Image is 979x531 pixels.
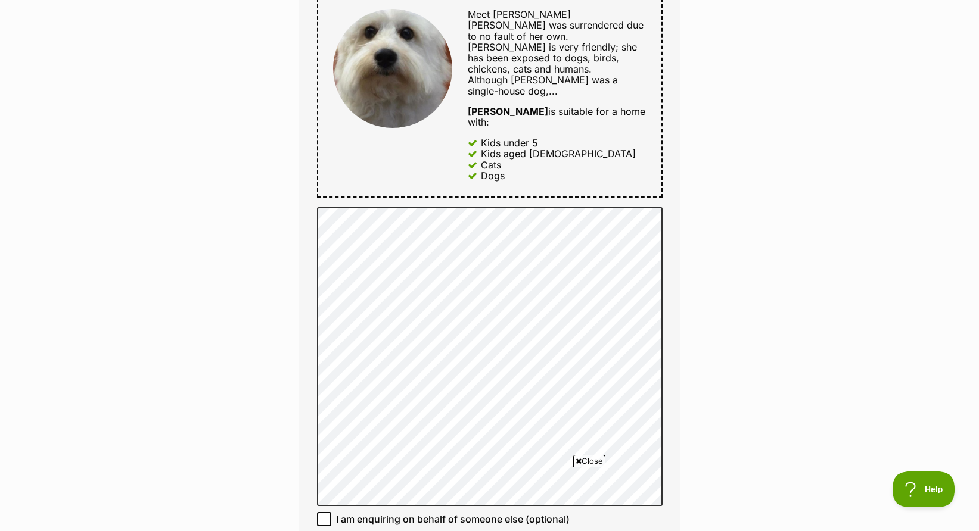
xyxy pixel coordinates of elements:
[481,160,501,170] div: Cats
[893,471,955,507] iframe: Help Scout Beacon - Open
[468,8,644,97] span: Meet [PERSON_NAME] [PERSON_NAME] was surrendered due to no fault of her own. [PERSON_NAME] is ver...
[201,471,779,525] iframe: Advertisement
[573,455,605,467] span: Close
[481,148,636,159] div: Kids aged [DEMOGRAPHIC_DATA]
[481,170,505,181] div: Dogs
[468,106,646,128] div: is suitable for a home with:
[468,105,548,117] strong: [PERSON_NAME]
[333,9,452,128] img: Tiffany
[481,138,538,148] div: Kids under 5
